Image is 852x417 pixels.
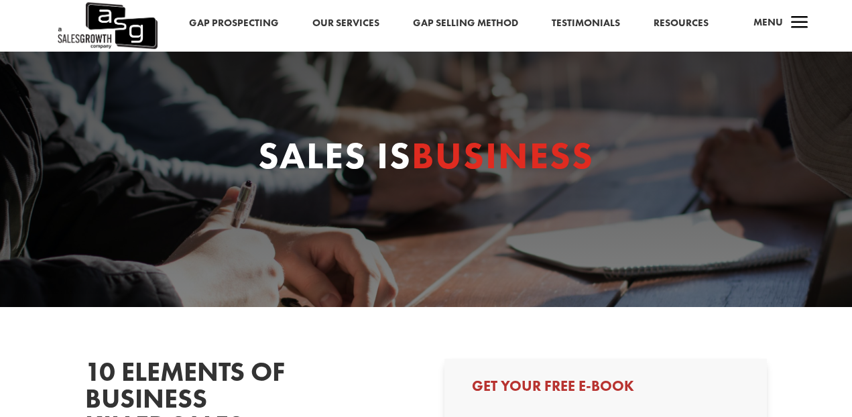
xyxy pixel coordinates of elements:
a: Gap Prospecting [189,15,279,32]
h1: Sales Is [171,137,680,181]
h3: Get Your Free E-book [472,379,739,400]
a: Gap Selling Method [413,15,518,32]
a: Our Services [312,15,379,32]
span: a [786,10,813,37]
span: Business [412,131,594,180]
a: Testimonials [552,15,620,32]
span: Menu [753,15,783,29]
a: Resources [654,15,709,32]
